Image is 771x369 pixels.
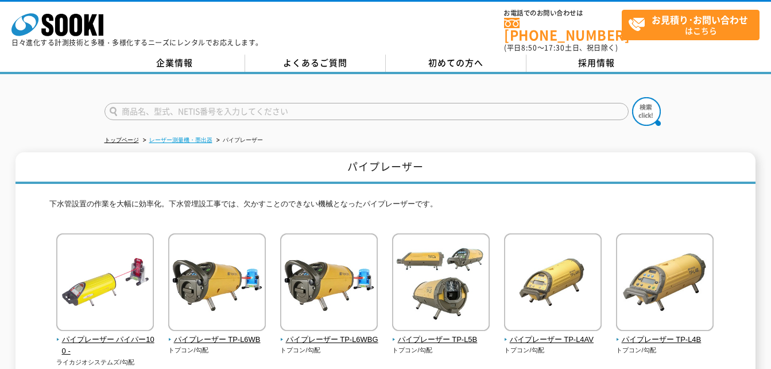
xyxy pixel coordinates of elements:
img: パイプレーザー TP-L4B [616,233,714,334]
a: 初めての方へ [386,55,526,72]
strong: お見積り･お問い合わせ [652,13,748,26]
h1: パイプレーザー [16,152,755,184]
span: 17:30 [544,43,565,53]
p: トプコン/勾配 [168,345,266,355]
a: レーザー測量機・墨出器 [149,137,212,143]
span: はこちら [628,10,759,39]
span: パイプレーザー パイパー100 - [56,334,154,358]
span: パイプレーザー TP-L4B [616,334,714,346]
a: パイプレーザー TP-L4AV [504,323,602,346]
span: (平日 ～ 土日、祝日除く) [504,43,618,53]
a: パイプレーザー TP-L6WB [168,323,266,346]
img: パイプレーザー パイパー100 - [56,233,154,334]
img: パイプレーザー TP-L4AV [504,233,602,334]
a: [PHONE_NUMBER] [504,18,622,41]
p: トプコン/勾配 [280,345,378,355]
a: パイプレーザー TP-L4B [616,323,714,346]
a: 企業情報 [104,55,245,72]
span: 初めての方へ [428,56,483,69]
span: パイプレーザー TP-L6WBG [280,334,378,346]
li: パイプレーザー [214,134,263,147]
a: パイプレーザー TP-L5B [392,323,490,346]
a: パイプレーザー パイパー100 - [56,323,154,358]
a: よくあるご質問 [245,55,386,72]
img: パイプレーザー TP-L5B [392,233,490,334]
span: 8:50 [521,43,537,53]
span: パイプレーザー TP-L5B [392,334,490,346]
a: 採用情報 [526,55,667,72]
span: パイプレーザー TP-L6WB [168,334,266,346]
input: 商品名、型式、NETIS番号を入力してください [104,103,629,120]
p: ライカジオシステムズ/勾配 [56,358,154,367]
p: 下水管設置の作業を大幅に効率化。下水管埋設工事では、欠かすことのできない機械となったパイプレーザーです。 [49,198,721,216]
p: トプコン/勾配 [392,345,490,355]
a: パイプレーザー TP-L6WBG [280,323,378,346]
img: btn_search.png [632,97,661,126]
img: パイプレーザー TP-L6WB [168,233,266,334]
span: お電話でのお問い合わせは [504,10,622,17]
p: 日々進化する計測技術と多種・多様化するニーズにレンタルでお応えします。 [11,39,263,46]
a: トップページ [104,137,139,143]
img: パイプレーザー TP-L6WBG [280,233,378,334]
a: お見積り･お問い合わせはこちら [622,10,760,40]
p: トプコン/勾配 [616,345,714,355]
span: パイプレーザー TP-L4AV [504,334,602,346]
p: トプコン/勾配 [504,345,602,355]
